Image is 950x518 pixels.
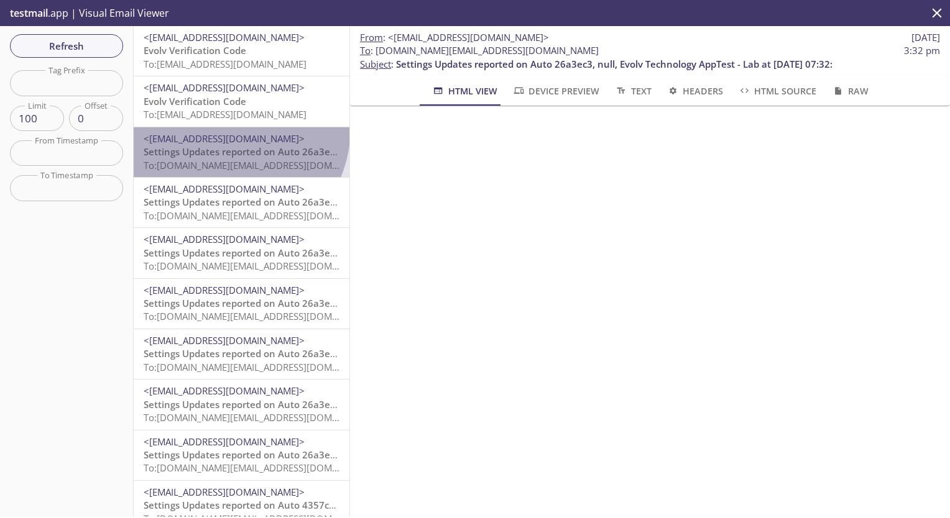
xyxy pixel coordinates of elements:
span: To: [DOMAIN_NAME][EMAIL_ADDRESS][DOMAIN_NAME] [144,209,380,222]
span: Evolv Verification Code [144,44,246,57]
span: Device Preview [512,83,599,99]
span: Settings Updates reported on Auto 26a3ec3, null, Evolv Technology AppTest - Lab at [DATE] 07:32: [144,448,580,461]
div: <[EMAIL_ADDRESS][DOMAIN_NAME]>Settings Updates reported on Auto 26a3ec3, null, Evolv Technology A... [134,279,349,329]
span: <[EMAIL_ADDRESS][DOMAIN_NAME]> [144,435,305,448]
span: To: [DOMAIN_NAME][EMAIL_ADDRESS][DOMAIN_NAME] [144,411,380,424]
span: Settings Updates reported on Auto 26a3ec3, null, Evolv Technology AppTest - Lab at [DATE] 07:32: [144,297,580,309]
span: To [360,44,371,57]
div: <[EMAIL_ADDRESS][DOMAIN_NAME]>Evolv Verification CodeTo:[EMAIL_ADDRESS][DOMAIN_NAME] [134,76,349,126]
span: <[EMAIL_ADDRESS][DOMAIN_NAME]> [144,486,305,498]
span: Raw [831,83,868,99]
div: <[EMAIL_ADDRESS][DOMAIN_NAME]>Settings Updates reported on Auto 26a3ec3, null, Evolv Technology A... [134,430,349,480]
span: Headers [666,83,723,99]
span: : [DOMAIN_NAME][EMAIL_ADDRESS][DOMAIN_NAME] [360,44,599,57]
span: From [360,31,383,43]
span: To: [EMAIL_ADDRESS][DOMAIN_NAME] [144,108,307,120]
span: <[EMAIL_ADDRESS][DOMAIN_NAME]> [144,132,305,145]
div: <[EMAIL_ADDRESS][DOMAIN_NAME]>Settings Updates reported on Auto 26a3ec3, null, Evolv Technology A... [134,127,349,177]
span: To: [DOMAIN_NAME][EMAIL_ADDRESS][DOMAIN_NAME] [144,310,380,322]
span: Settings Updates reported on Auto 26a3ec3, null, Evolv Technology AppTest - Lab at [DATE] 07:32: [396,58,832,70]
span: <[EMAIL_ADDRESS][DOMAIN_NAME]> [144,384,305,397]
span: <[EMAIL_ADDRESS][DOMAIN_NAME]> [144,81,305,94]
span: Text [614,83,651,99]
span: 3:32 pm [904,44,940,57]
span: To: [DOMAIN_NAME][EMAIL_ADDRESS][DOMAIN_NAME] [144,461,380,474]
span: Settings Updates reported on Auto 4357c75, null, Evolv Technology AppTest - Lab at [DATE] 07:31: [144,499,580,511]
span: To: [EMAIL_ADDRESS][DOMAIN_NAME] [144,58,307,70]
div: <[EMAIL_ADDRESS][DOMAIN_NAME]>Evolv Verification CodeTo:[EMAIL_ADDRESS][DOMAIN_NAME] [134,26,349,76]
span: To: [DOMAIN_NAME][EMAIL_ADDRESS][DOMAIN_NAME] [144,159,380,171]
span: HTML View [431,83,497,99]
span: HTML Source [738,83,816,99]
span: : [360,31,549,44]
p: : [360,44,940,71]
button: Refresh [10,34,123,58]
span: Subject [360,58,391,70]
span: Settings Updates reported on Auto 26a3ec3, null, Evolv Technology AppTest - Lab at [DATE] 07:32: [144,247,580,259]
span: Settings Updates reported on Auto 26a3ec3, null, Evolv Technology AppTest - Lab at [DATE] 07:32: [144,196,580,208]
div: <[EMAIL_ADDRESS][DOMAIN_NAME]>Settings Updates reported on Auto 26a3ec3, null, Evolv Technology A... [134,178,349,227]
span: Settings Updates reported on Auto 26a3ec3, null, Evolv Technology AppTest - Lab at [DATE] 07:32: [144,398,580,411]
span: Refresh [20,38,113,54]
span: <[EMAIL_ADDRESS][DOMAIN_NAME]> [144,334,305,347]
span: Settings Updates reported on Auto 26a3ec3, null, Evolv Technology AppTest - Lab at [DATE] 07:32: [144,145,580,158]
span: <[EMAIL_ADDRESS][DOMAIN_NAME]> [144,183,305,195]
span: testmail [10,6,48,20]
span: Settings Updates reported on Auto 26a3ec3, null, Evolv Technology AppTest - Lab at [DATE] 07:32: [144,347,580,360]
span: [DATE] [911,31,940,44]
div: <[EMAIL_ADDRESS][DOMAIN_NAME]>Settings Updates reported on Auto 26a3ec3, null, Evolv Technology A... [134,329,349,379]
span: To: [DOMAIN_NAME][EMAIL_ADDRESS][DOMAIN_NAME] [144,361,380,373]
div: <[EMAIL_ADDRESS][DOMAIN_NAME]>Settings Updates reported on Auto 26a3ec3, null, Evolv Technology A... [134,379,349,429]
div: <[EMAIL_ADDRESS][DOMAIN_NAME]>Settings Updates reported on Auto 26a3ec3, null, Evolv Technology A... [134,228,349,278]
span: <[EMAIL_ADDRESS][DOMAIN_NAME]> [144,31,305,43]
span: To: [DOMAIN_NAME][EMAIL_ADDRESS][DOMAIN_NAME] [144,260,380,272]
span: <[EMAIL_ADDRESS][DOMAIN_NAME]> [144,233,305,245]
span: <[EMAIL_ADDRESS][DOMAIN_NAME]> [144,284,305,296]
span: Evolv Verification Code [144,95,246,107]
span: <[EMAIL_ADDRESS][DOMAIN_NAME]> [388,31,549,43]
